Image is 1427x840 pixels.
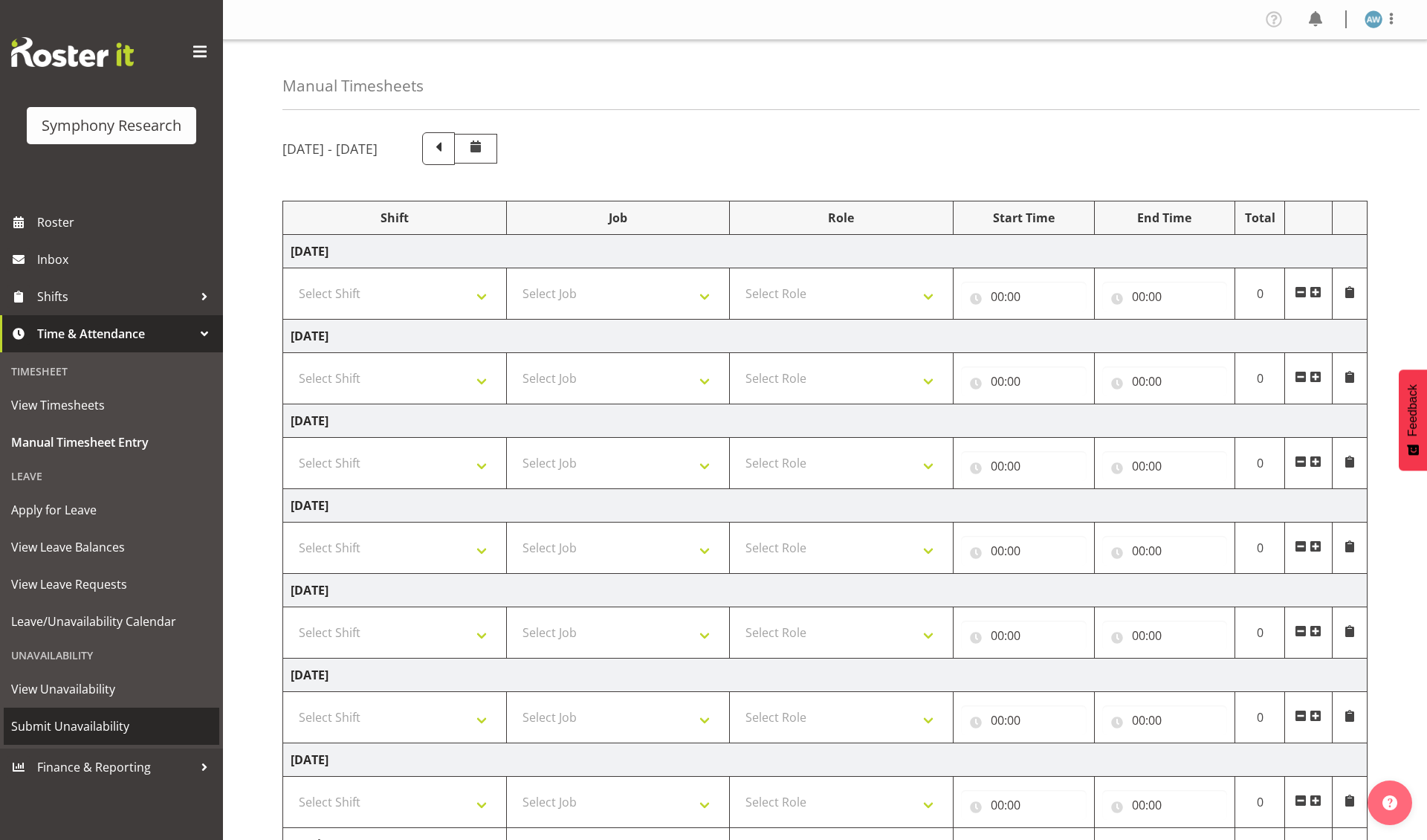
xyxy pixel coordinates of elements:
[37,323,193,345] span: Time & Attendance
[282,77,424,94] h4: Manual Timesheets
[37,285,193,308] span: Shifts
[1235,607,1285,659] td: 0
[42,114,181,137] div: Symphony Research
[1102,451,1228,481] input: Click to select...
[283,574,1368,607] td: [DATE]
[1102,790,1228,820] input: Click to select...
[1406,384,1420,436] span: Feedback
[4,640,219,671] div: Unavailability
[1235,523,1285,574] td: 0
[4,603,219,640] a: Leave/Unavailability Calendar
[1235,353,1285,404] td: 0
[11,499,212,521] span: Apply for Leave
[37,756,193,778] span: Finance & Reporting
[4,529,219,566] a: View Leave Balances
[1235,438,1285,489] td: 0
[1243,209,1277,227] div: Total
[11,610,212,633] span: Leave/Unavailability Calendar
[1382,795,1397,810] img: help-xxl-2.png
[1235,777,1285,828] td: 0
[1399,369,1427,471] button: Feedback - Show survey
[1102,282,1228,311] input: Click to select...
[737,209,945,227] div: Role
[961,536,1087,566] input: Click to select...
[1235,692,1285,743] td: 0
[1102,209,1228,227] div: End Time
[291,209,499,227] div: Shift
[4,491,219,529] a: Apply for Leave
[283,659,1368,692] td: [DATE]
[4,671,219,708] a: View Unavailability
[961,790,1087,820] input: Click to select...
[283,404,1368,438] td: [DATE]
[37,248,216,271] span: Inbox
[961,209,1087,227] div: Start Time
[4,461,219,491] div: Leave
[4,387,219,424] a: View Timesheets
[961,451,1087,481] input: Click to select...
[283,320,1368,353] td: [DATE]
[283,235,1368,268] td: [DATE]
[961,705,1087,735] input: Click to select...
[37,211,216,233] span: Roster
[1102,366,1228,396] input: Click to select...
[11,678,212,700] span: View Unavailability
[961,621,1087,650] input: Click to select...
[11,536,212,558] span: View Leave Balances
[1102,705,1228,735] input: Click to select...
[4,708,219,745] a: Submit Unavailability
[1365,10,1382,28] img: angela-ward1839.jpg
[1102,621,1228,650] input: Click to select...
[11,37,134,67] img: Rosterit website logo
[282,140,378,157] h5: [DATE] - [DATE]
[961,366,1087,396] input: Click to select...
[961,282,1087,311] input: Click to select...
[11,431,212,453] span: Manual Timesheet Entry
[11,573,212,595] span: View Leave Requests
[514,209,722,227] div: Job
[4,424,219,461] a: Manual Timesheet Entry
[1102,536,1228,566] input: Click to select...
[283,743,1368,777] td: [DATE]
[4,566,219,603] a: View Leave Requests
[283,489,1368,523] td: [DATE]
[1235,268,1285,320] td: 0
[11,715,212,737] span: Submit Unavailability
[4,356,219,387] div: Timesheet
[11,394,212,416] span: View Timesheets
